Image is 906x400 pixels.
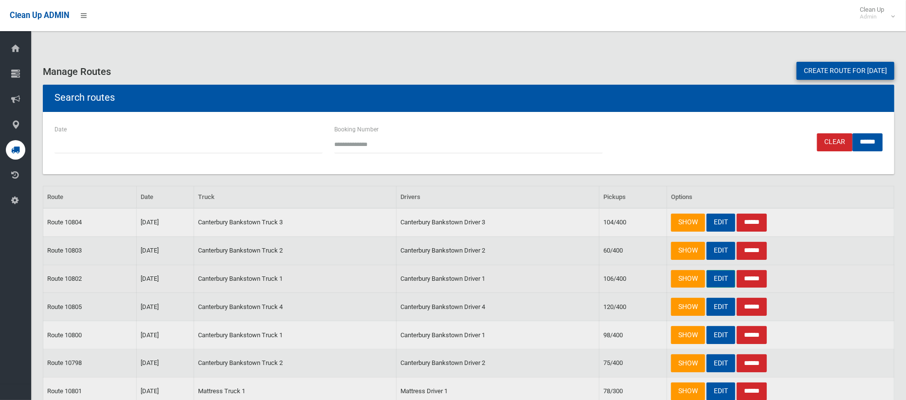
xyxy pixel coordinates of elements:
[671,270,705,288] a: SHOW
[43,321,137,349] td: Route 10800
[136,293,194,321] td: [DATE]
[136,208,194,236] td: [DATE]
[136,349,194,378] td: [DATE]
[397,293,599,321] td: Canterbury Bankstown Driver 4
[43,208,137,236] td: Route 10804
[194,208,397,236] td: Canterbury Bankstown Truck 3
[671,298,705,316] a: SHOW
[599,236,667,265] td: 60/400
[43,66,894,77] h3: Manage Routes
[43,265,137,293] td: Route 10802
[194,321,397,349] td: Canterbury Bankstown Truck 1
[671,242,705,260] a: SHOW
[194,293,397,321] td: Canterbury Bankstown Truck 4
[397,186,599,208] th: Drivers
[43,293,137,321] td: Route 10805
[43,236,137,265] td: Route 10803
[397,208,599,236] td: Canterbury Bankstown Driver 3
[136,265,194,293] td: [DATE]
[707,354,735,372] a: EDIT
[194,186,397,208] th: Truck
[194,236,397,265] td: Canterbury Bankstown Truck 2
[855,6,894,20] span: Clean Up
[43,88,127,107] header: Search routes
[671,326,705,344] a: SHOW
[599,208,667,236] td: 104/400
[599,265,667,293] td: 106/400
[136,321,194,349] td: [DATE]
[860,13,884,20] small: Admin
[397,321,599,349] td: Canterbury Bankstown Driver 1
[599,293,667,321] td: 120/400
[671,354,705,372] a: SHOW
[671,214,705,232] a: SHOW
[136,186,194,208] th: Date
[54,124,67,135] label: Date
[194,349,397,378] td: Canterbury Bankstown Truck 2
[397,265,599,293] td: Canterbury Bankstown Driver 1
[707,326,735,344] a: EDIT
[194,265,397,293] td: Canterbury Bankstown Truck 1
[599,321,667,349] td: 98/400
[136,236,194,265] td: [DATE]
[599,349,667,378] td: 75/400
[10,11,69,20] span: Clean Up ADMIN
[397,236,599,265] td: Canterbury Bankstown Driver 2
[707,298,735,316] a: EDIT
[334,124,379,135] label: Booking Number
[707,214,735,232] a: EDIT
[43,186,137,208] th: Route
[43,349,137,378] td: Route 10798
[707,242,735,260] a: EDIT
[599,186,667,208] th: Pickups
[817,133,852,151] a: Clear
[667,186,894,208] th: Options
[397,349,599,378] td: Canterbury Bankstown Driver 2
[797,62,894,80] a: Create route for [DATE]
[707,270,735,288] a: EDIT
